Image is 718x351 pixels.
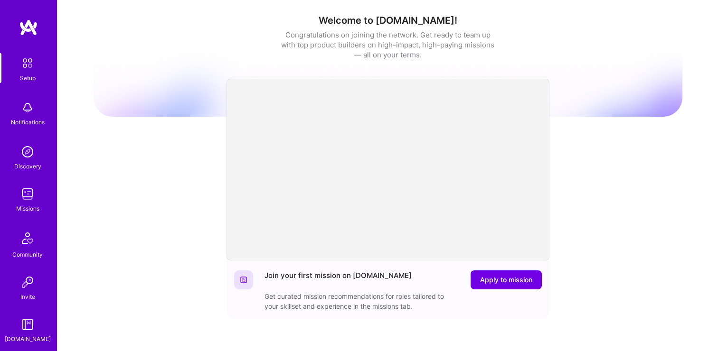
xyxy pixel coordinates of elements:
img: discovery [18,142,37,161]
div: Setup [20,73,36,83]
img: teamwork [18,185,37,203]
img: setup [18,53,38,73]
img: guide book [18,315,37,334]
div: Discovery [14,161,41,171]
div: Missions [16,203,39,213]
div: Community [12,249,43,259]
button: Apply to mission [471,270,542,289]
div: [DOMAIN_NAME] [5,334,51,344]
img: bell [18,98,37,117]
img: Website [240,276,247,284]
div: Invite [20,292,35,302]
img: Community [16,227,39,249]
span: Apply to mission [480,275,532,285]
div: Join your first mission on [DOMAIN_NAME] [265,270,412,289]
div: Get curated mission recommendations for roles tailored to your skillset and experience in the mis... [265,291,454,311]
iframe: video [227,79,549,260]
div: Notifications [11,117,45,127]
img: logo [19,19,38,36]
div: Congratulations on joining the network. Get ready to team up with top product builders on high-im... [281,30,495,60]
img: Invite [18,273,37,292]
h1: Welcome to [DOMAIN_NAME]! [94,15,682,26]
